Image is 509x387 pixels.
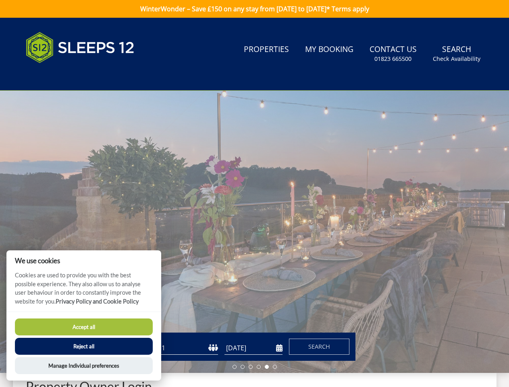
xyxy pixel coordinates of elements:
a: Properties [241,41,292,59]
img: Sleeps 12 [26,27,135,68]
a: Contact Us01823 665500 [366,41,420,67]
small: 01823 665500 [374,55,411,63]
button: Reject all [15,338,153,355]
a: Privacy Policy and Cookie Policy [56,298,139,305]
button: Accept all [15,318,153,335]
small: Check Availability [433,55,480,63]
a: SearchCheck Availability [430,41,484,67]
p: Cookies are used to provide you with the best possible experience. They also allow us to analyse ... [6,271,161,312]
input: Arrival Date [224,341,283,355]
button: Search [289,339,349,355]
span: Search [308,343,330,350]
a: My Booking [302,41,357,59]
h2: We use cookies [6,257,161,264]
button: Manage Individual preferences [15,357,153,374]
iframe: Customer reviews powered by Trustpilot [22,73,106,79]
